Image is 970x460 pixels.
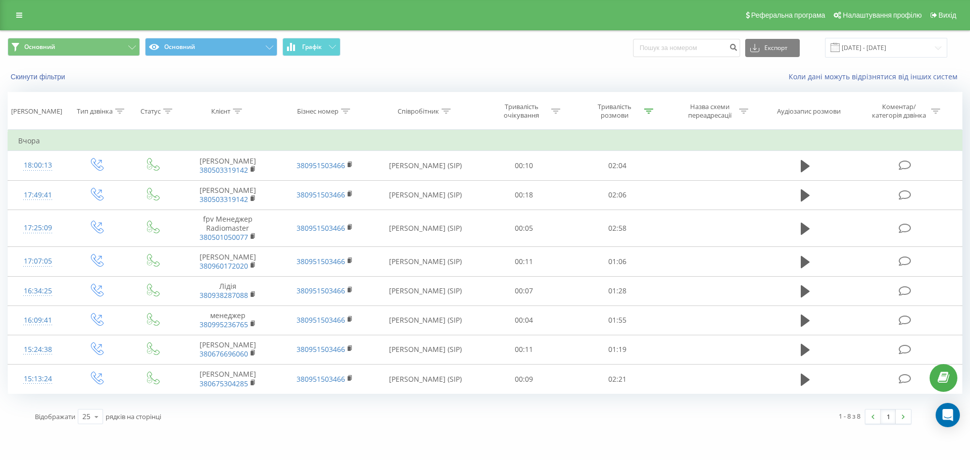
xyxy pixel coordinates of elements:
a: 380951503466 [297,344,345,354]
td: 00:11 [477,247,570,276]
a: 380501050077 [200,232,248,242]
td: Лідія [179,276,276,305]
td: 02:58 [570,210,663,247]
td: [PERSON_NAME] (SIP) [373,180,477,210]
td: fpv Менеджер Radiomaster [179,210,276,247]
a: 380951503466 [297,374,345,384]
div: Тип дзвінка [77,107,113,116]
td: 02:06 [570,180,663,210]
div: 15:24:38 [18,340,58,360]
td: 00:05 [477,210,570,247]
a: 380503319142 [200,165,248,175]
td: 02:04 [570,151,663,180]
div: 1 - 8 з 8 [839,411,860,421]
a: 380951503466 [297,315,345,325]
td: 00:11 [477,335,570,364]
div: Аудіозапис розмови [777,107,841,116]
a: 380951503466 [297,257,345,266]
div: Клієнт [211,107,230,116]
a: 380951503466 [297,190,345,199]
div: 17:49:41 [18,185,58,205]
div: 25 [82,412,90,422]
td: менеджер [179,305,276,335]
span: Вихід [939,11,956,19]
button: Основний [8,38,140,56]
a: 380960172020 [200,261,248,271]
span: Відображати [35,412,75,421]
div: Статус [140,107,161,116]
td: 00:10 [477,151,570,180]
span: Основний [24,43,55,51]
div: Тривалість очікування [495,103,549,120]
div: Назва схеми переадресації [683,103,737,120]
td: 00:18 [477,180,570,210]
div: Тривалість розмови [588,103,642,120]
td: 02:21 [570,365,663,394]
span: Налаштування профілю [843,11,922,19]
a: 1 [881,410,896,424]
td: [PERSON_NAME] [179,247,276,276]
div: 16:34:25 [18,281,58,301]
td: [PERSON_NAME] [179,365,276,394]
button: Основний [145,38,277,56]
a: Коли дані можуть відрізнятися вiд інших систем [789,72,962,81]
td: 01:06 [570,247,663,276]
td: Вчора [8,131,962,151]
td: [PERSON_NAME] (SIP) [373,210,477,247]
input: Пошук за номером [633,39,740,57]
div: Бізнес номер [297,107,338,116]
div: [PERSON_NAME] [11,107,62,116]
a: 380503319142 [200,194,248,204]
td: [PERSON_NAME] (SIP) [373,305,477,335]
a: 380951503466 [297,161,345,170]
div: 15:13:24 [18,369,58,389]
div: 17:07:05 [18,251,58,271]
td: 00:04 [477,305,570,335]
td: [PERSON_NAME] (SIP) [373,276,477,305]
a: 380675304285 [200,379,248,388]
div: Коментар/категорія дзвінка [869,103,929,120]
a: 380938287088 [200,290,248,300]
td: [PERSON_NAME] (SIP) [373,151,477,180]
div: 17:25:09 [18,218,58,238]
a: 380676696060 [200,349,248,359]
a: 380951503466 [297,286,345,295]
td: [PERSON_NAME] (SIP) [373,335,477,364]
td: [PERSON_NAME] (SIP) [373,247,477,276]
td: [PERSON_NAME] [179,335,276,364]
div: 16:09:41 [18,311,58,330]
td: [PERSON_NAME] (SIP) [373,365,477,394]
span: рядків на сторінці [106,412,161,421]
td: 01:55 [570,305,663,335]
td: 00:09 [477,365,570,394]
button: Скинути фільтри [8,72,70,81]
button: Експорт [745,39,800,57]
td: 01:19 [570,335,663,364]
div: Open Intercom Messenger [936,403,960,427]
a: 380951503466 [297,223,345,233]
td: [PERSON_NAME] [179,151,276,180]
span: Реферальна програма [751,11,826,19]
td: 01:28 [570,276,663,305]
div: 18:00:13 [18,156,58,175]
span: Графік [302,43,322,50]
td: 00:07 [477,276,570,305]
button: Графік [282,38,341,56]
td: [PERSON_NAME] [179,180,276,210]
div: Співробітник [398,107,439,116]
a: 380995236765 [200,320,248,329]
